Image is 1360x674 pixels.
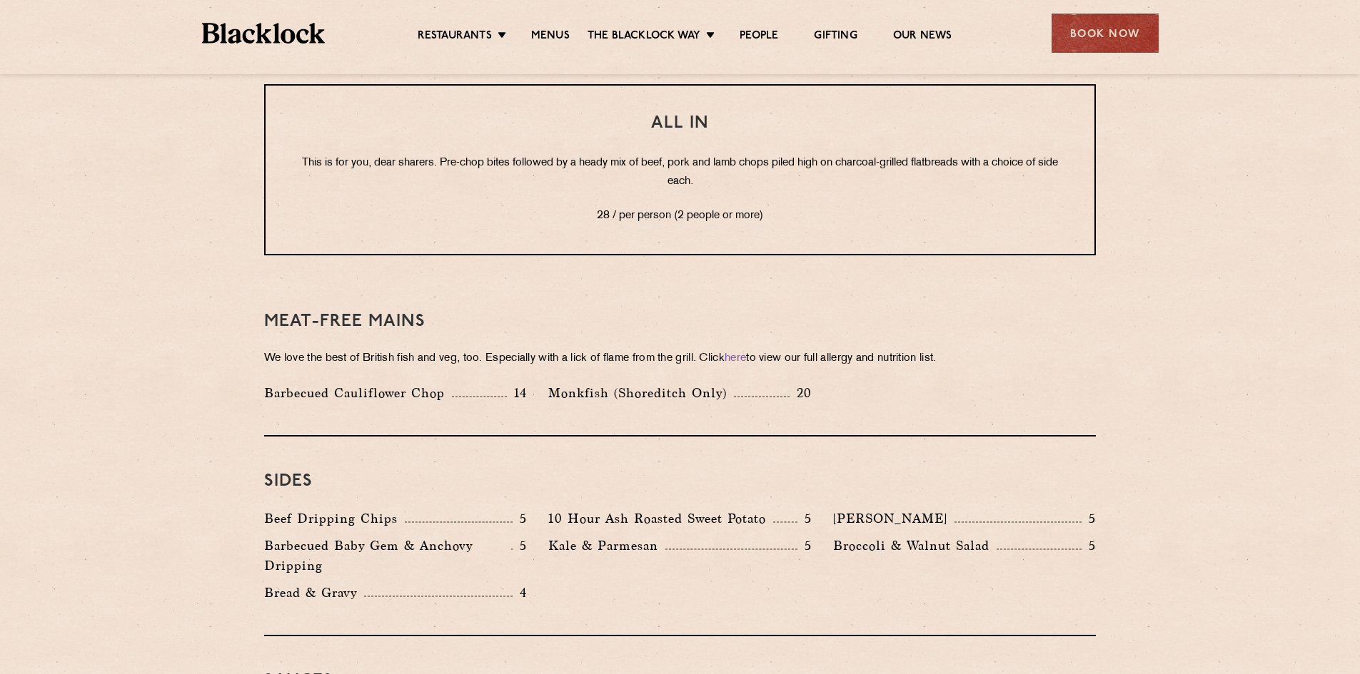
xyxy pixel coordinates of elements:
p: Barbecued Cauliflower Chop [264,383,452,403]
a: Gifting [814,29,857,45]
p: 5 [797,509,812,528]
h3: Sides [264,472,1096,491]
a: Restaurants [418,29,492,45]
img: BL_Textured_Logo-footer-cropped.svg [202,23,326,44]
p: [PERSON_NAME] [833,509,954,529]
h3: All In [294,114,1066,133]
p: Beef Dripping Chips [264,509,405,529]
p: Broccoli & Walnut Salad [833,536,997,556]
a: Our News [893,29,952,45]
p: Bread & Gravy [264,583,364,603]
p: 5 [513,536,527,555]
p: 5 [1082,509,1096,528]
p: 20 [790,384,812,402]
a: People [740,29,778,45]
p: Barbecued Baby Gem & Anchovy Dripping [264,536,511,576]
a: The Blacklock Way [588,29,700,45]
p: Kale & Parmesan [548,536,665,556]
p: 10 Hour Ash Roasted Sweet Potato [548,509,773,529]
p: This is for you, dear sharers. Pre-chop bites followed by a heady mix of beef, pork and lamb chop... [294,154,1066,191]
h3: Meat-Free mains [264,312,1096,331]
p: 5 [513,509,527,528]
a: Menus [531,29,570,45]
p: We love the best of British fish and veg, too. Especially with a lick of flame from the grill. Cl... [264,349,1096,369]
p: 28 / per person (2 people or more) [294,207,1066,225]
p: Monkfish (Shoreditch Only) [548,383,734,403]
p: 5 [1082,536,1096,555]
p: 14 [507,384,528,402]
div: Book Now [1052,14,1159,53]
p: 5 [797,536,812,555]
p: 4 [513,583,527,602]
a: here [725,353,746,364]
